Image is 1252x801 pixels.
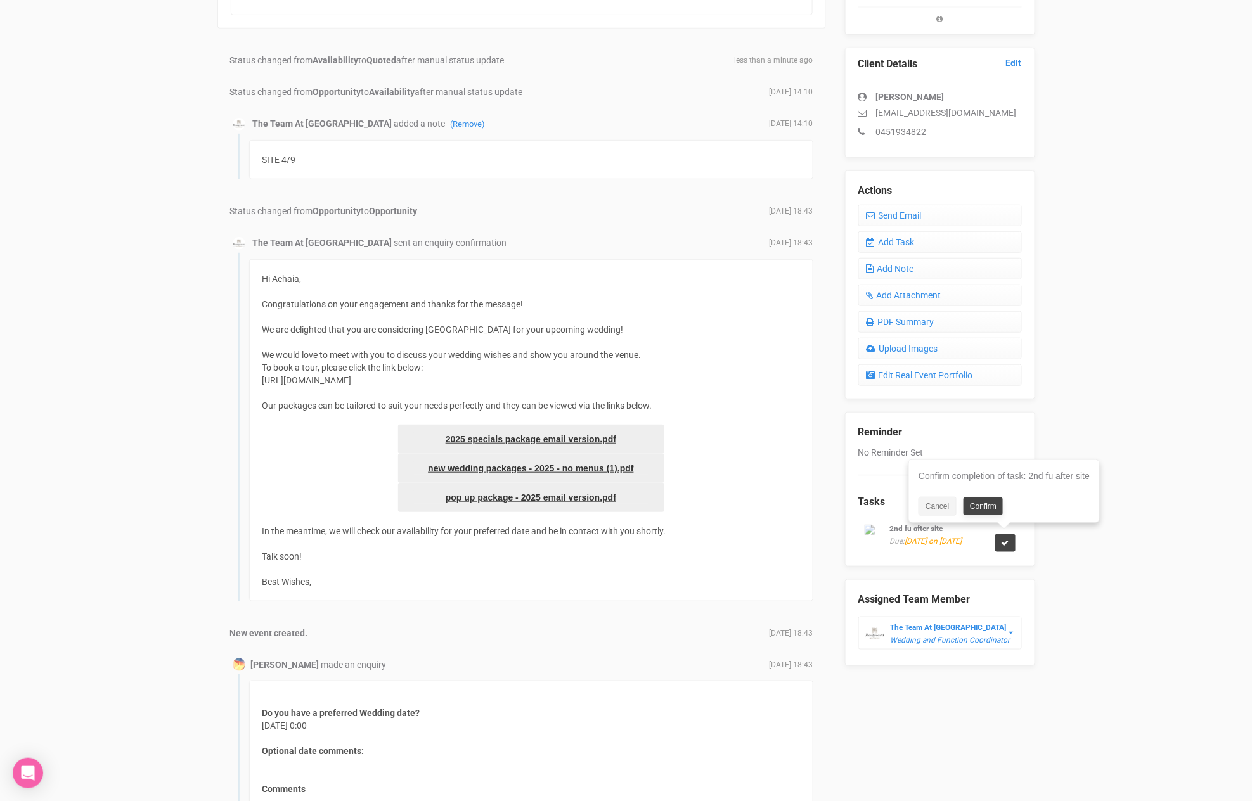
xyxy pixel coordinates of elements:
[858,617,1022,650] button: The Team At [GEOGRAPHIC_DATA] Wedding and Function Coordinator
[876,92,945,102] strong: [PERSON_NAME]
[858,364,1022,386] a: Edit Real Event Portfolio
[230,206,418,216] span: Status changed from to
[890,524,943,533] small: 2nd fu after site
[858,413,1022,554] div: No Reminder Set
[919,497,956,516] a: Cancel
[770,206,813,217] span: [DATE] 18:43
[230,628,308,638] strong: New event created.
[249,140,813,179] div: SITE 4/9
[858,205,1022,226] a: Send Email
[735,55,813,66] span: less than a minute ago
[367,55,397,65] strong: Quoted
[905,537,962,546] span: [DATE] on [DATE]
[398,454,664,483] a: new wedding packages - 2025 - no menus (1).pdf
[858,285,1022,306] a: Add Attachment
[253,238,392,248] strong: The Team At [GEOGRAPHIC_DATA]
[321,660,387,670] span: made an enquiry
[394,238,507,248] span: sent an enquiry confirmation
[858,495,1022,509] legend: Tasks
[865,624,884,643] img: BGLogo.jpg
[858,593,1022,607] legend: Assigned Team Member
[313,87,361,97] strong: Opportunity
[858,125,1022,138] p: 0451934822
[394,119,486,129] span: added a note
[313,55,359,65] strong: Availability
[858,338,1022,359] a: Upload Images
[858,258,1022,279] a: Add Note
[858,311,1022,333] a: PDF Summary
[253,119,392,129] strong: The Team At [GEOGRAPHIC_DATA]
[858,425,1022,440] legend: Reminder
[370,206,418,216] strong: Opportunity
[262,746,365,756] strong: Optional date comments:
[858,57,1022,72] legend: Client Details
[858,106,1022,119] p: [EMAIL_ADDRESS][DOMAIN_NAME]
[891,623,1007,632] strong: The Team At [GEOGRAPHIC_DATA]
[770,87,813,98] span: [DATE] 14:10
[262,784,306,794] strong: Comments
[770,628,813,639] span: [DATE] 18:43
[233,237,245,250] img: BGLogo.jpg
[1006,57,1022,69] a: Edit
[910,461,1099,491] div: Confirm completion of task: 2nd fu after site
[249,259,813,601] div: Hi Achaia, Congratulations on your engagement and thanks for the message! We are delighted that y...
[313,206,361,216] strong: Opportunity
[230,87,523,97] span: Status changed from to after manual status update
[262,708,420,718] strong: Do you have a preferred Wedding date?
[251,660,319,670] strong: [PERSON_NAME]
[890,537,962,546] em: Due:
[233,658,245,671] img: Profile Image
[451,119,486,129] a: (Remove)
[858,231,1022,253] a: Add Task
[398,483,664,512] a: pop up package - 2025 email version.pdf
[865,525,884,535] img: watch.png
[370,87,415,97] strong: Availability
[964,497,1003,515] a: Confirm
[770,238,813,248] span: [DATE] 18:43
[891,636,1010,644] em: Wedding and Function Coordinator
[770,119,813,129] span: [DATE] 14:10
[13,758,43,788] div: Open Intercom Messenger
[858,184,1022,198] legend: Actions
[770,660,813,670] span: [DATE] 18:43
[230,55,505,65] span: Status changed from to after manual status update
[398,425,664,454] a: 2025 specials package email version.pdf
[233,118,245,131] img: BGLogo.jpg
